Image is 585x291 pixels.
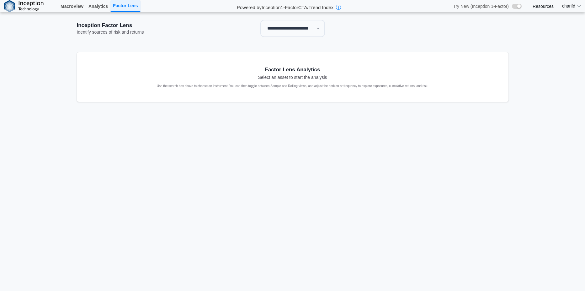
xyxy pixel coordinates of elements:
[110,0,140,12] a: Factor Lens
[77,22,217,29] div: Inception Factor Lens
[258,74,327,80] div: Select an asset to start the analysis
[558,0,585,12] summary: charifd
[453,3,509,9] span: Try New (Inception 1-Factor)
[265,66,320,74] div: Factor Lens Analytics
[533,3,554,9] a: Resources
[86,1,110,12] a: Analytics
[58,1,86,12] a: MacroView
[562,3,575,9] span: charifd
[77,29,217,35] div: Identify sources of risk and returns
[157,84,428,88] div: Use the search box above to choose an instrument. You can then toggle between Sample and Rolling ...
[234,2,336,11] h2: Powered by Inception 1-Factor CTA/Trend Index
